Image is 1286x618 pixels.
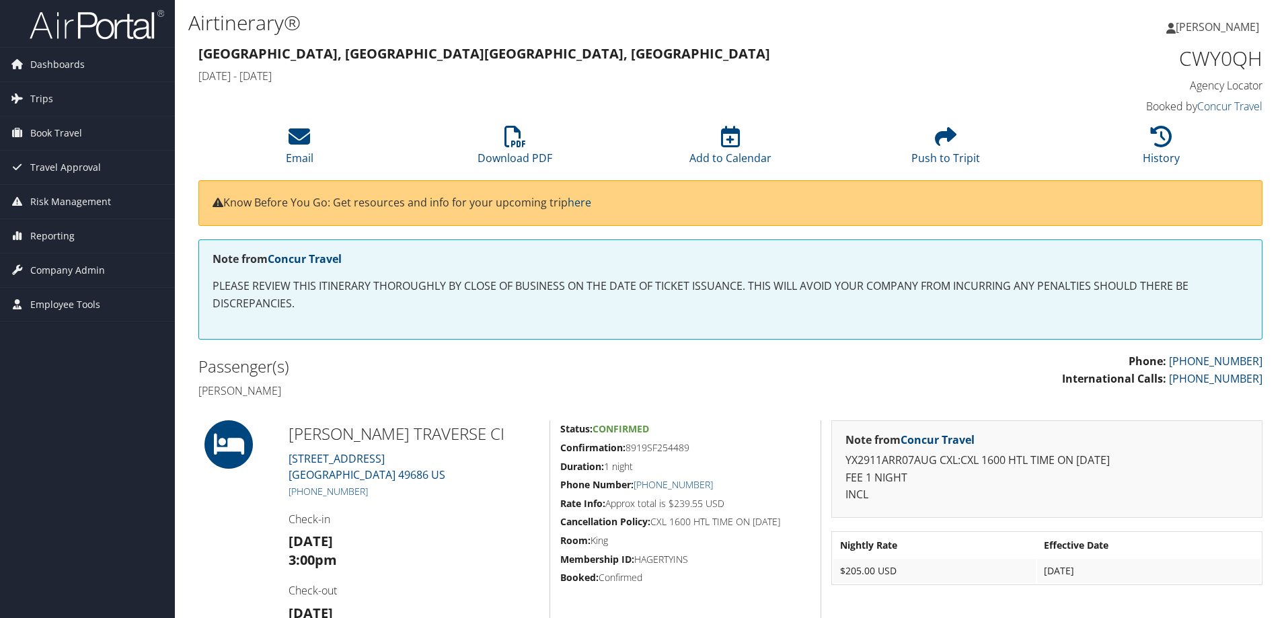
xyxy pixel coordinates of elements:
[30,254,105,287] span: Company Admin
[289,451,445,482] a: [STREET_ADDRESS][GEOGRAPHIC_DATA] 49686 US
[1012,78,1262,93] h4: Agency Locator
[901,432,975,447] a: Concur Travel
[634,478,713,491] a: [PHONE_NUMBER]
[286,133,313,165] a: Email
[560,534,810,547] h5: King
[560,441,626,454] strong: Confirmation:
[560,478,634,491] strong: Phone Number:
[268,252,342,266] a: Concur Travel
[560,497,810,510] h5: Approx total is $239.55 USD
[1166,7,1273,47] a: [PERSON_NAME]
[30,48,85,81] span: Dashboards
[198,383,720,398] h4: [PERSON_NAME]
[560,497,605,510] strong: Rate Info:
[289,422,539,445] h2: [PERSON_NAME] TRAVERSE CI
[289,532,333,550] strong: [DATE]
[213,278,1248,312] p: PLEASE REVIEW THIS ITINERARY THOROUGHLY BY CLOSE OF BUSINESS ON THE DATE OF TICKET ISSUANCE. THIS...
[213,252,342,266] strong: Note from
[560,441,810,455] h5: 8919SF254489
[560,422,593,435] strong: Status:
[1176,20,1259,34] span: [PERSON_NAME]
[560,571,810,584] h5: Confirmed
[560,515,650,528] strong: Cancellation Policy:
[845,432,975,447] strong: Note from
[560,553,634,566] strong: Membership ID:
[560,571,599,584] strong: Booked:
[833,559,1036,583] td: $205.00 USD
[560,515,810,529] h5: CXL 1600 HTL TIME ON [DATE]
[188,9,911,37] h1: Airtinerary®
[1012,44,1262,73] h1: CWY0QH
[593,422,649,435] span: Confirmed
[198,44,770,63] strong: [GEOGRAPHIC_DATA], [GEOGRAPHIC_DATA] [GEOGRAPHIC_DATA], [GEOGRAPHIC_DATA]
[845,452,1248,504] p: YX2911ARR07AUG CXL:CXL 1600 HTL TIME ON [DATE] FEE 1 NIGHT INCL
[560,534,591,547] strong: Room:
[1129,354,1166,369] strong: Phone:
[198,355,720,378] h2: Passenger(s)
[289,551,337,569] strong: 3:00pm
[30,116,82,150] span: Book Travel
[30,151,101,184] span: Travel Approval
[30,82,53,116] span: Trips
[1062,371,1166,386] strong: International Calls:
[1037,559,1260,583] td: [DATE]
[1143,133,1180,165] a: History
[833,533,1036,557] th: Nightly Rate
[30,219,75,253] span: Reporting
[478,133,552,165] a: Download PDF
[911,133,980,165] a: Push to Tripit
[289,583,539,598] h4: Check-out
[560,460,604,473] strong: Duration:
[1012,99,1262,114] h4: Booked by
[30,9,164,40] img: airportal-logo.png
[1169,354,1262,369] a: [PHONE_NUMBER]
[689,133,771,165] a: Add to Calendar
[213,194,1248,212] p: Know Before You Go: Get resources and info for your upcoming trip
[289,512,539,527] h4: Check-in
[30,288,100,321] span: Employee Tools
[30,185,111,219] span: Risk Management
[560,553,810,566] h5: HAGERTYINS
[198,69,991,83] h4: [DATE] - [DATE]
[560,460,810,473] h5: 1 night
[1197,99,1262,114] a: Concur Travel
[1169,371,1262,386] a: [PHONE_NUMBER]
[568,195,591,210] a: here
[1037,533,1260,557] th: Effective Date
[289,485,368,498] a: [PHONE_NUMBER]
